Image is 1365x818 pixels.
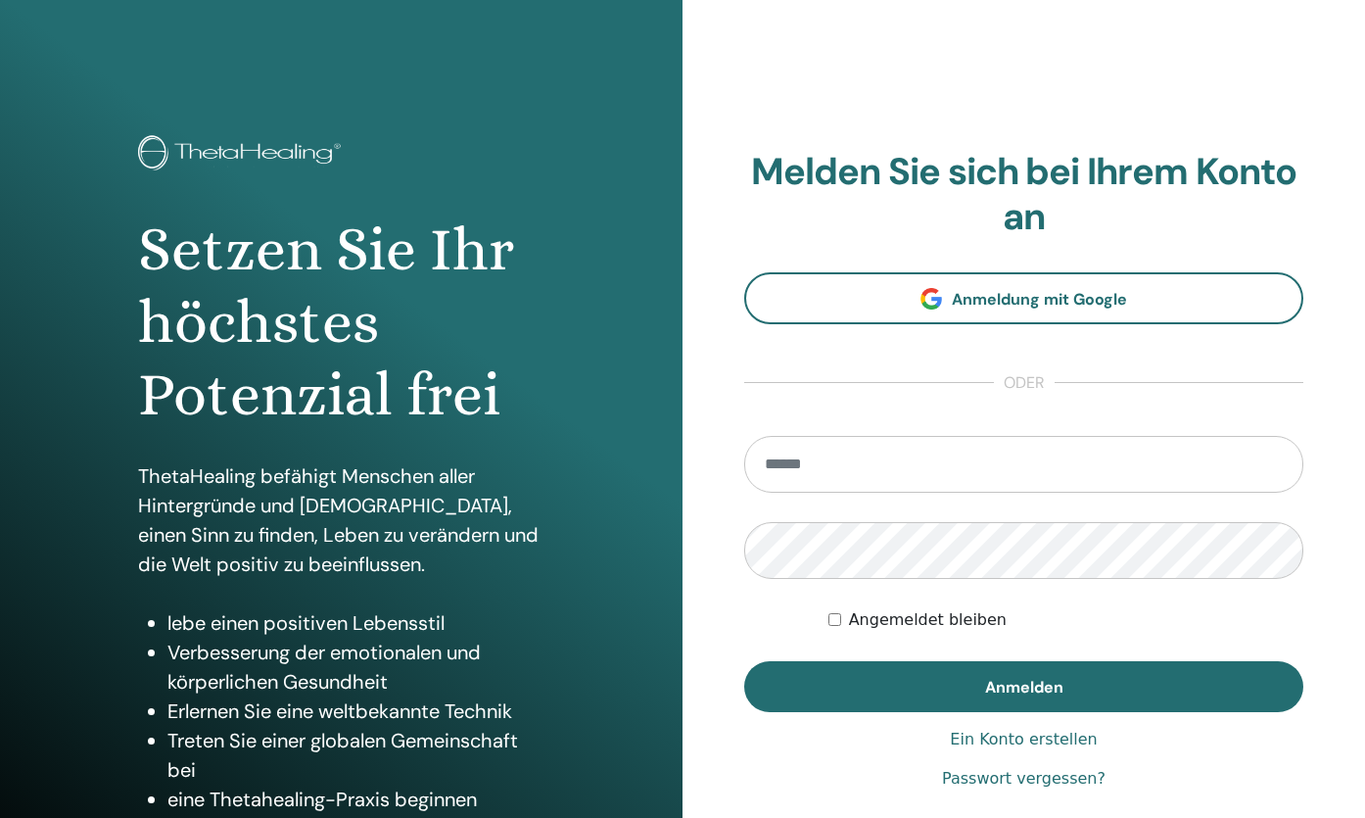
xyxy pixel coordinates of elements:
li: Treten Sie einer globalen Gemeinschaft bei [167,726,544,785]
li: lebe einen positiven Lebensstil [167,608,544,638]
h1: Setzen Sie Ihr höchstes Potenzial frei [138,214,544,432]
a: Anmeldung mit Google [744,272,1303,324]
a: Ein Konto erstellen [950,728,1097,751]
p: ThetaHealing befähigt Menschen aller Hintergründe und [DEMOGRAPHIC_DATA], einen Sinn zu finden, L... [138,461,544,579]
li: eine Thetahealing-Praxis beginnen [167,785,544,814]
span: Anmeldung mit Google [952,289,1127,310]
li: Verbesserung der emotionalen und körperlichen Gesundheit [167,638,544,697]
label: Angemeldet bleiben [849,608,1007,632]
span: oder [994,371,1055,395]
button: Anmelden [744,661,1303,712]
li: Erlernen Sie eine weltbekannte Technik [167,697,544,726]
h2: Melden Sie sich bei Ihrem Konto an [744,150,1303,239]
div: Keep me authenticated indefinitely or until I manually logout [828,608,1303,632]
span: Anmelden [985,677,1063,698]
a: Passwort vergessen? [942,767,1106,791]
